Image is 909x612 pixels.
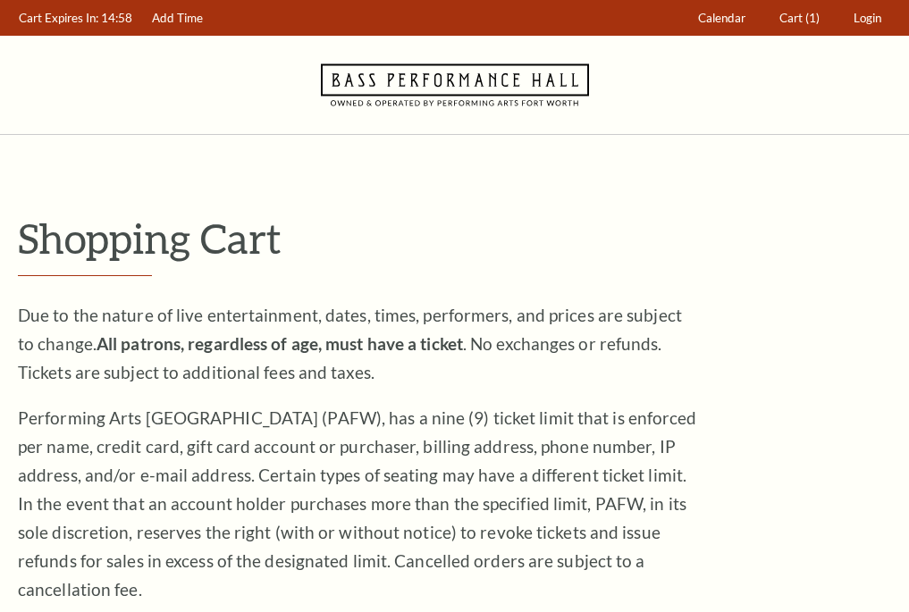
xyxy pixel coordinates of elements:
[19,11,98,25] span: Cart Expires In:
[805,11,820,25] span: (1)
[18,215,891,261] p: Shopping Cart
[101,11,132,25] span: 14:58
[854,11,881,25] span: Login
[779,11,803,25] span: Cart
[18,305,682,382] span: Due to the nature of live entertainment, dates, times, performers, and prices are subject to chan...
[690,1,754,36] a: Calendar
[846,1,890,36] a: Login
[698,11,745,25] span: Calendar
[18,404,697,604] p: Performing Arts [GEOGRAPHIC_DATA] (PAFW), has a nine (9) ticket limit that is enforced per name, ...
[144,1,212,36] a: Add Time
[97,333,463,354] strong: All patrons, regardless of age, must have a ticket
[771,1,829,36] a: Cart (1)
